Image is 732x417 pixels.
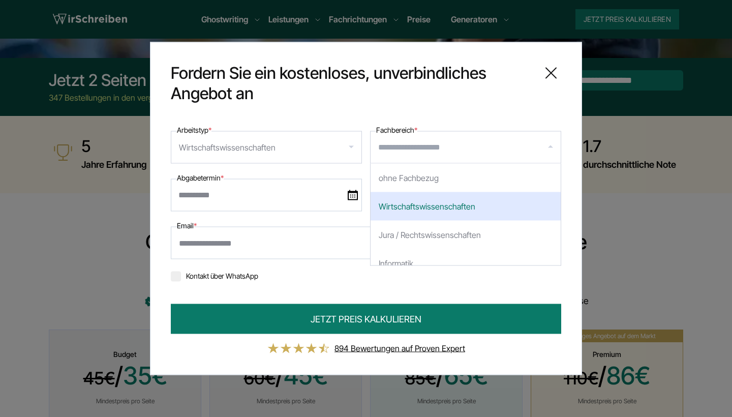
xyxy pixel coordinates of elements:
[348,190,358,200] img: date
[371,164,561,192] div: ohne Fachbezug
[177,124,211,136] label: Arbeitstyp
[371,249,561,278] div: Informatik
[179,139,276,156] div: Wirtschaftswissenschaften
[171,304,561,334] button: JETZT PREIS KALKULIEREN
[371,192,561,221] div: Wirtschaftswissenschaften
[376,124,417,136] label: Fachbereich
[371,221,561,249] div: Jura / Rechtswissenschaften
[334,343,465,353] a: 894 Bewertungen auf Proven Expert
[171,63,533,104] span: Fordern Sie ein kostenloses, unverbindliches Angebot an
[177,172,224,184] label: Abgabetermin
[171,179,362,212] input: date
[177,220,197,232] label: Email
[171,272,258,280] label: Kontakt über WhatsApp
[311,312,421,326] span: JETZT PREIS KALKULIEREN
